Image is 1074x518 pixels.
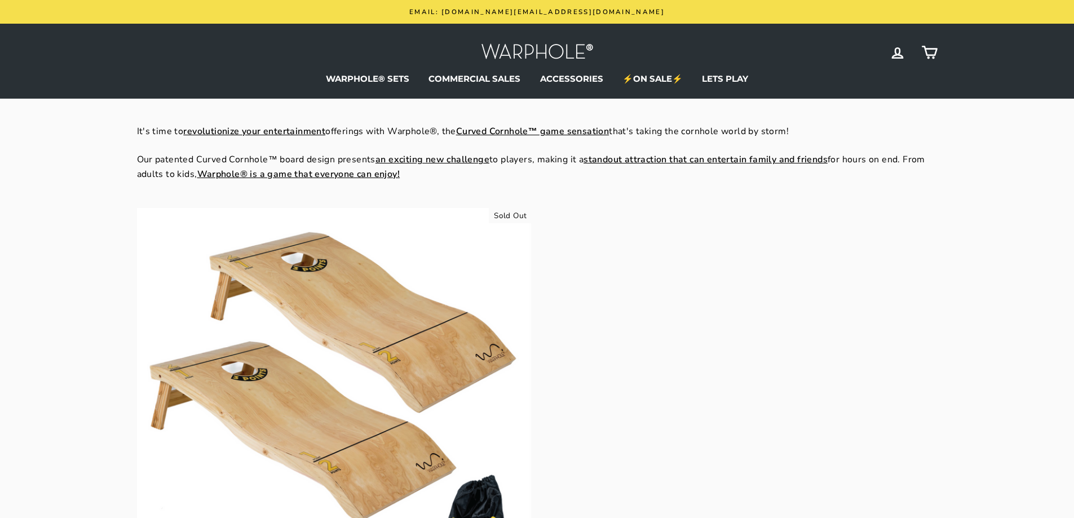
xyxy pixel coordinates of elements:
p: It's time to offerings with Warphole®, the that's taking the cornhole world by storm! [137,125,938,139]
strong: Warphole® is a game that everyone can enjoy! [197,168,400,180]
strong: an exciting new challenge [375,153,489,166]
div: Sold Out [489,208,531,224]
strong: revolutionize your entertainment [183,125,325,138]
a: WARPHOLE® SETS [317,70,418,87]
strong: Curved Cornhole™ game sensation [456,125,609,138]
p: Our patented Curved Cornhole™ board design presents to players, making it a for hours on end. Fro... [137,153,938,181]
span: Email: [DOMAIN_NAME][EMAIL_ADDRESS][DOMAIN_NAME] [409,7,665,16]
ul: Primary [137,70,938,87]
a: COMMERCIAL SALES [420,70,529,87]
img: Warphole [481,41,594,65]
a: ⚡ON SALE⚡ [614,70,691,87]
a: ACCESSORIES [532,70,612,87]
a: LETS PLAY [693,70,757,87]
a: Email: [DOMAIN_NAME][EMAIL_ADDRESS][DOMAIN_NAME] [140,6,935,18]
strong: standout attraction that can entertain family and friends [584,153,828,166]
